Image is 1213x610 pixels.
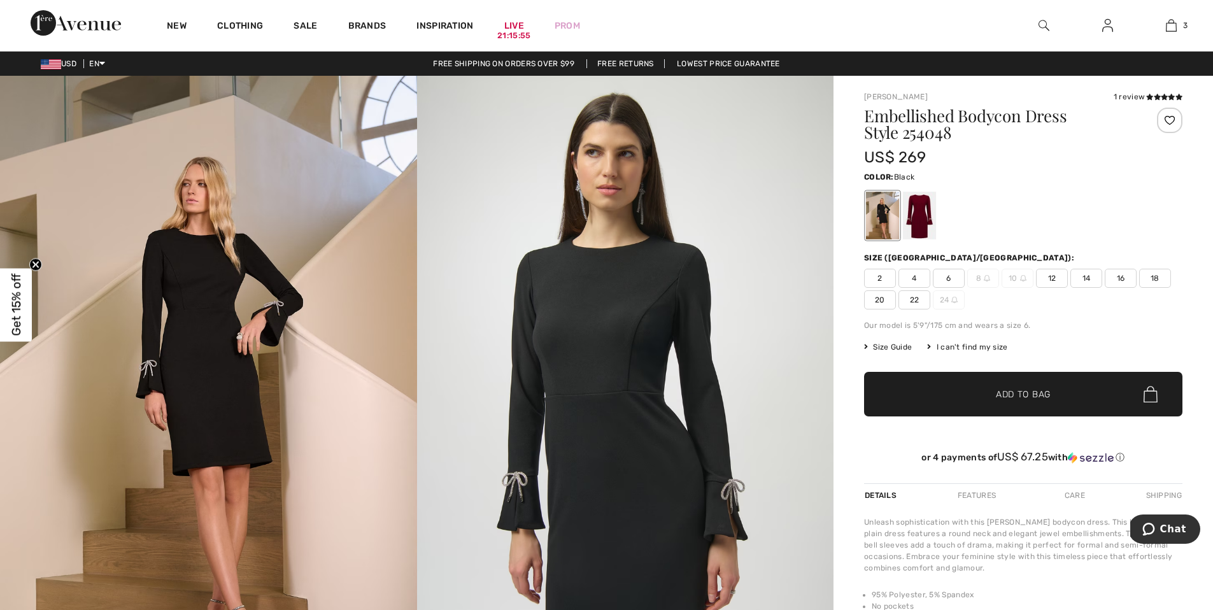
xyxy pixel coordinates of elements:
li: 95% Polyester, 5% Spandex [872,589,1182,600]
div: Deep cherry [903,192,936,239]
a: Brands [348,20,387,34]
a: Live21:15:55 [504,19,524,32]
a: [PERSON_NAME] [864,92,928,101]
div: Unleash sophistication with this [PERSON_NAME] bodycon dress. This knee-length, plain dress featu... [864,516,1182,574]
span: 22 [898,290,930,309]
img: Bag.svg [1144,386,1158,402]
img: 1ère Avenue [31,10,121,36]
a: Prom [555,19,580,32]
img: Sezzle [1068,452,1114,464]
span: Get 15% off [9,274,24,336]
span: 4 [898,269,930,288]
a: 3 [1140,18,1202,33]
span: 8 [967,269,999,288]
div: or 4 payments ofUS$ 67.25withSezzle Click to learn more about Sezzle [864,451,1182,468]
span: USD [41,59,82,68]
span: Size Guide [864,341,912,353]
iframe: Opens a widget where you can chat to one of our agents [1130,514,1200,546]
div: or 4 payments of with [864,451,1182,464]
div: 1 review [1114,91,1182,103]
div: Our model is 5'9"/175 cm and wears a size 6. [864,320,1182,331]
div: Shipping [1143,484,1182,507]
div: Black [866,192,899,239]
button: Close teaser [29,259,42,271]
a: Sale [294,20,317,34]
span: EN [89,59,105,68]
span: Inspiration [416,20,473,34]
div: 21:15:55 [497,30,530,42]
span: 6 [933,269,965,288]
span: 20 [864,290,896,309]
span: US$ 67.25 [997,450,1048,463]
span: 10 [1002,269,1033,288]
span: 14 [1070,269,1102,288]
a: New [167,20,187,34]
div: Details [864,484,900,507]
img: US Dollar [41,59,61,69]
div: Care [1054,484,1096,507]
div: I can't find my size [927,341,1007,353]
div: Features [947,484,1007,507]
span: 3 [1183,20,1188,31]
img: ring-m.svg [951,297,958,303]
img: My Info [1102,18,1113,33]
a: Clothing [217,20,263,34]
img: search the website [1039,18,1049,33]
button: Add to Bag [864,372,1182,416]
span: 24 [933,290,965,309]
h1: Embellished Bodycon Dress Style 254048 [864,108,1130,141]
a: Sign In [1092,18,1123,34]
a: Free Returns [586,59,665,68]
span: 2 [864,269,896,288]
img: ring-m.svg [1020,275,1026,281]
span: US$ 269 [864,148,926,166]
div: Size ([GEOGRAPHIC_DATA]/[GEOGRAPHIC_DATA]): [864,252,1077,264]
span: Black [894,173,915,181]
span: Color: [864,173,894,181]
span: 16 [1105,269,1137,288]
span: Add to Bag [996,388,1051,401]
a: Lowest Price Guarantee [667,59,790,68]
span: 12 [1036,269,1068,288]
img: ring-m.svg [984,275,990,281]
span: 18 [1139,269,1171,288]
a: Free shipping on orders over $99 [423,59,585,68]
img: My Bag [1166,18,1177,33]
